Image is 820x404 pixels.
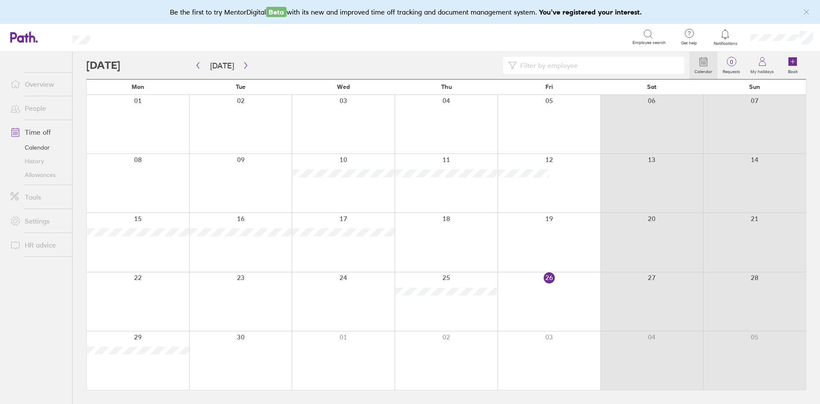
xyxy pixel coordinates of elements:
a: Tools [3,189,72,206]
span: 0 [717,59,745,65]
span: Beta [266,7,287,17]
label: Requests [717,67,745,74]
a: Settings [3,212,72,230]
span: Notifications [712,41,739,46]
span: Employee search [633,40,666,45]
b: You've registered your interest. [539,8,642,16]
a: Overview [3,76,72,93]
span: Wed [337,83,350,90]
a: Calendar [689,52,717,79]
a: HR advice [3,236,72,254]
a: Notifications [712,28,739,46]
span: Fri [545,83,553,90]
span: Get help [675,41,703,46]
input: Filter by employee [517,57,679,74]
span: Tue [236,83,246,90]
button: [DATE] [203,59,241,73]
div: Search [113,33,135,41]
a: Calendar [3,141,72,154]
a: Time off [3,124,72,141]
label: Book [783,67,803,74]
span: Sun [749,83,760,90]
span: Mon [132,83,144,90]
a: History [3,154,72,168]
a: Book [779,52,806,79]
a: Allowances [3,168,72,182]
div: Be the first to try MentorDigital with its new and improved time off tracking and document manage... [170,7,650,17]
label: Calendar [689,67,717,74]
a: 0Requests [717,52,745,79]
a: People [3,100,72,117]
span: Sat [647,83,656,90]
a: My holidays [745,52,779,79]
span: Thu [441,83,452,90]
label: My holidays [745,67,779,74]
